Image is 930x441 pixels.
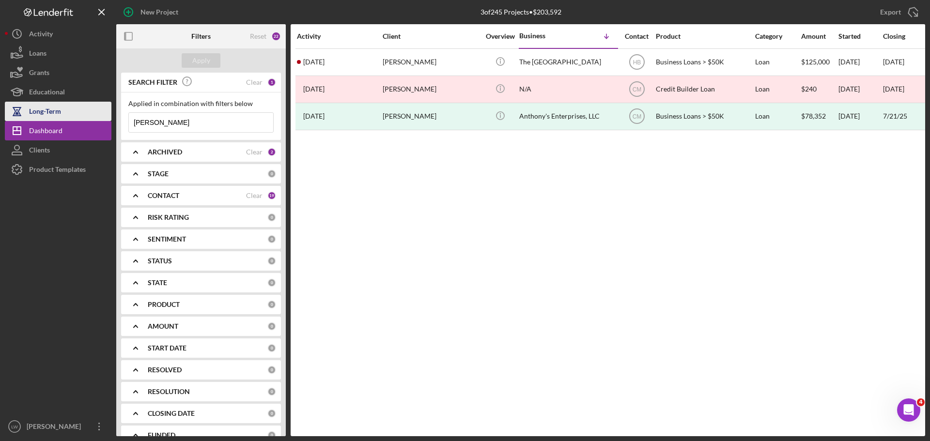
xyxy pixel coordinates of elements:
div: 2 [267,148,276,156]
div: 0 [267,235,276,243]
b: FUNDED [148,431,175,439]
button: Apply [182,53,220,68]
div: Client [383,32,480,40]
div: Activity [297,32,382,40]
div: 3 of 245 Projects • $203,592 [480,8,561,16]
div: Educational [29,82,65,104]
div: Category [755,32,800,40]
text: CM [632,113,641,120]
div: [PERSON_NAME] [383,76,480,102]
div: 0 [267,322,276,331]
div: 7/21/25 [883,112,907,120]
button: Loans [5,44,111,63]
div: [DATE] [838,49,882,75]
button: Long-Term [5,102,111,121]
div: Anthony's Enterprises, LLC [519,104,616,129]
div: 0 [267,278,276,287]
b: SENTIMENT [148,235,186,243]
div: Loan [755,49,800,75]
iframe: Intercom live chat [897,398,920,422]
time: 2024-09-01 19:45 [303,85,325,93]
div: 0 [267,213,276,222]
b: ARCHIVED [148,148,182,156]
b: AMOUNT [148,322,178,330]
div: Grants [29,63,49,85]
time: [DATE] [883,58,904,66]
b: PRODUCT [148,301,180,308]
button: Clients [5,140,111,160]
div: Export [880,2,901,22]
div: Clear [246,78,263,86]
button: Grants [5,63,111,82]
div: Reset [250,32,266,40]
div: Product Templates [29,160,86,182]
b: STATUS [148,257,172,265]
div: Loans [29,44,46,65]
div: $240 [801,76,837,102]
div: Apply [192,53,210,68]
button: LW[PERSON_NAME] [5,417,111,436]
b: Filters [191,32,211,40]
div: 19 [267,191,276,200]
span: 4 [917,398,925,406]
div: $125,000 [801,49,837,75]
time: 2025-07-31 15:31 [303,58,325,66]
div: Business Loans > $50K [656,104,753,129]
button: New Project [116,2,188,22]
div: Contact [619,32,655,40]
b: CONTACT [148,192,179,199]
div: Business Loans > $50K [656,49,753,75]
b: SEARCH FILTER [128,78,177,86]
button: Dashboard [5,121,111,140]
div: [PERSON_NAME] [383,49,480,75]
div: New Project [140,2,178,22]
div: Amount [801,32,837,40]
div: [DATE] [838,76,882,102]
button: Activity [5,24,111,44]
div: 0 [267,257,276,265]
div: 0 [267,365,276,374]
div: [PERSON_NAME] [383,104,480,129]
div: 0 [267,387,276,396]
div: Product [656,32,753,40]
div: Loan [755,104,800,129]
b: RESOLVED [148,366,182,374]
b: RISK RATING [148,213,189,221]
div: 22 [271,31,281,41]
div: Dashboard [29,121,62,143]
b: CLOSING DATE [148,410,195,417]
div: Started [838,32,882,40]
button: Educational [5,82,111,102]
text: HB [633,59,641,66]
time: 2025-02-05 01:28 [303,112,325,120]
div: Clear [246,148,263,156]
div: [PERSON_NAME] [24,417,87,439]
div: Clear [246,192,263,199]
div: 0 [267,300,276,309]
div: 0 [267,431,276,440]
b: STATE [148,279,167,287]
div: Clients [29,140,50,162]
div: Credit Builder Loan [656,76,753,102]
div: Activity [29,24,53,46]
b: RESOLUTION [148,388,190,395]
div: $78,352 [801,104,837,129]
div: Loan [755,76,800,102]
time: [DATE] [883,85,904,93]
div: 0 [267,344,276,352]
div: [DATE] [838,104,882,129]
b: START DATE [148,344,186,352]
button: Product Templates [5,160,111,179]
text: CM [632,86,641,93]
b: STAGE [148,170,169,178]
div: Overview [482,32,518,40]
div: Long-Term [29,102,61,123]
